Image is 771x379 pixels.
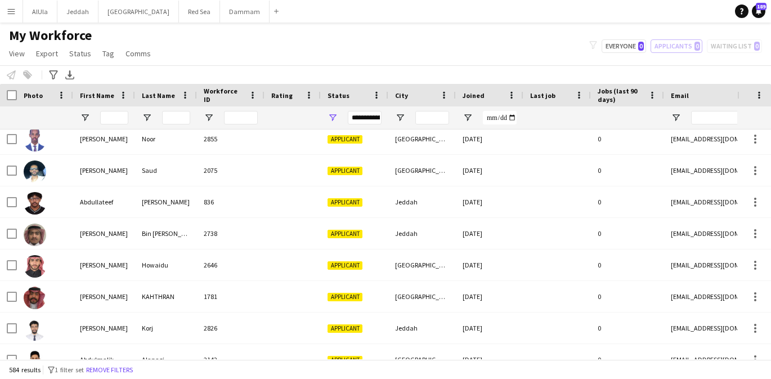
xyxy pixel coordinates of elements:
button: Red Sea [179,1,220,23]
a: Status [65,46,96,61]
span: 1 filter set [55,365,84,374]
span: Last Name [142,91,175,100]
div: [DATE] [456,155,523,186]
div: 0 [591,218,664,249]
span: Applicant [328,167,362,175]
div: [PERSON_NAME] [73,249,135,280]
div: [PERSON_NAME] [73,313,135,344]
button: Jeddah [57,1,98,23]
a: Comms [121,46,155,61]
div: 2142 [197,344,265,375]
div: [DATE] [456,313,523,344]
span: Photo [24,91,43,100]
div: Howaidu [135,249,197,280]
div: Noor [135,123,197,154]
div: [GEOGRAPHIC_DATA] [388,281,456,312]
div: 0 [591,344,664,375]
app-action-btn: Export XLSX [63,68,77,82]
div: 836 [197,186,265,217]
button: AlUla [23,1,57,23]
div: Bin [PERSON_NAME] [135,218,197,249]
span: Tag [102,48,114,59]
div: Abdulmalik [73,344,135,375]
span: Status [328,91,349,100]
img: Abdulmajeed Howaidu [24,255,46,278]
button: Open Filter Menu [204,113,214,123]
div: Jeddah [388,218,456,249]
a: 189 [752,5,765,18]
span: My Workforce [9,27,92,44]
img: Abdulmajeed Bin zager [24,224,46,246]
button: Open Filter Menu [395,113,405,123]
div: [PERSON_NAME] [135,186,197,217]
img: Abdulmajeed Korj [24,318,46,341]
span: 189 [756,3,766,10]
div: 2738 [197,218,265,249]
button: Everyone0 [602,39,646,53]
div: [DATE] [456,249,523,280]
div: 2075 [197,155,265,186]
div: [PERSON_NAME] [73,123,135,154]
span: View [9,48,25,59]
div: KAHTHRAN [135,281,197,312]
span: Applicant [328,135,362,144]
button: Open Filter Menu [328,113,338,123]
div: [DATE] [456,344,523,375]
img: Abdullah Saud [24,160,46,183]
div: 0 [591,123,664,154]
div: [GEOGRAPHIC_DATA] [388,155,456,186]
div: Alanazi [135,344,197,375]
span: Applicant [328,198,362,207]
div: 2646 [197,249,265,280]
span: Last job [530,91,555,100]
span: Applicant [328,356,362,364]
button: [GEOGRAPHIC_DATA] [98,1,179,23]
span: Applicant [328,230,362,238]
div: Jeddah [388,186,456,217]
div: [PERSON_NAME] [73,281,135,312]
span: Workforce ID [204,87,244,104]
input: First Name Filter Input [100,111,128,124]
a: View [5,46,29,61]
div: 0 [591,313,664,344]
div: [GEOGRAPHIC_DATA] [388,344,456,375]
div: Jeddah [388,313,456,344]
div: [DATE] [456,123,523,154]
button: Open Filter Menu [142,113,152,123]
div: [DATE] [456,281,523,312]
span: Comms [125,48,151,59]
a: Export [32,46,62,61]
div: [DATE] [456,186,523,217]
div: 0 [591,186,664,217]
button: Remove filters [84,364,135,376]
div: 2826 [197,313,265,344]
span: Jobs (last 90 days) [598,87,644,104]
div: 0 [591,249,664,280]
input: City Filter Input [415,111,449,124]
img: Abdullateef Emad [24,192,46,215]
app-action-btn: Advanced filters [47,68,60,82]
div: [DATE] [456,218,523,249]
span: Rating [271,91,293,100]
span: Email [671,91,689,100]
span: City [395,91,408,100]
span: First Name [80,91,114,100]
div: [GEOGRAPHIC_DATA] [388,123,456,154]
input: Last Name Filter Input [162,111,190,124]
input: Joined Filter Input [483,111,517,124]
div: 1781 [197,281,265,312]
span: Applicant [328,324,362,333]
div: 0 [591,281,664,312]
span: Applicant [328,261,362,270]
div: 0 [591,155,664,186]
input: Workforce ID Filter Input [224,111,258,124]
span: 0 [638,42,644,51]
a: Tag [98,46,119,61]
div: [PERSON_NAME] [73,155,135,186]
img: ABDULMAJEED KAHTHRAN [24,287,46,309]
span: Applicant [328,293,362,301]
div: 2855 [197,123,265,154]
button: Dammam [220,1,270,23]
button: Open Filter Menu [463,113,473,123]
div: Abdullateef [73,186,135,217]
